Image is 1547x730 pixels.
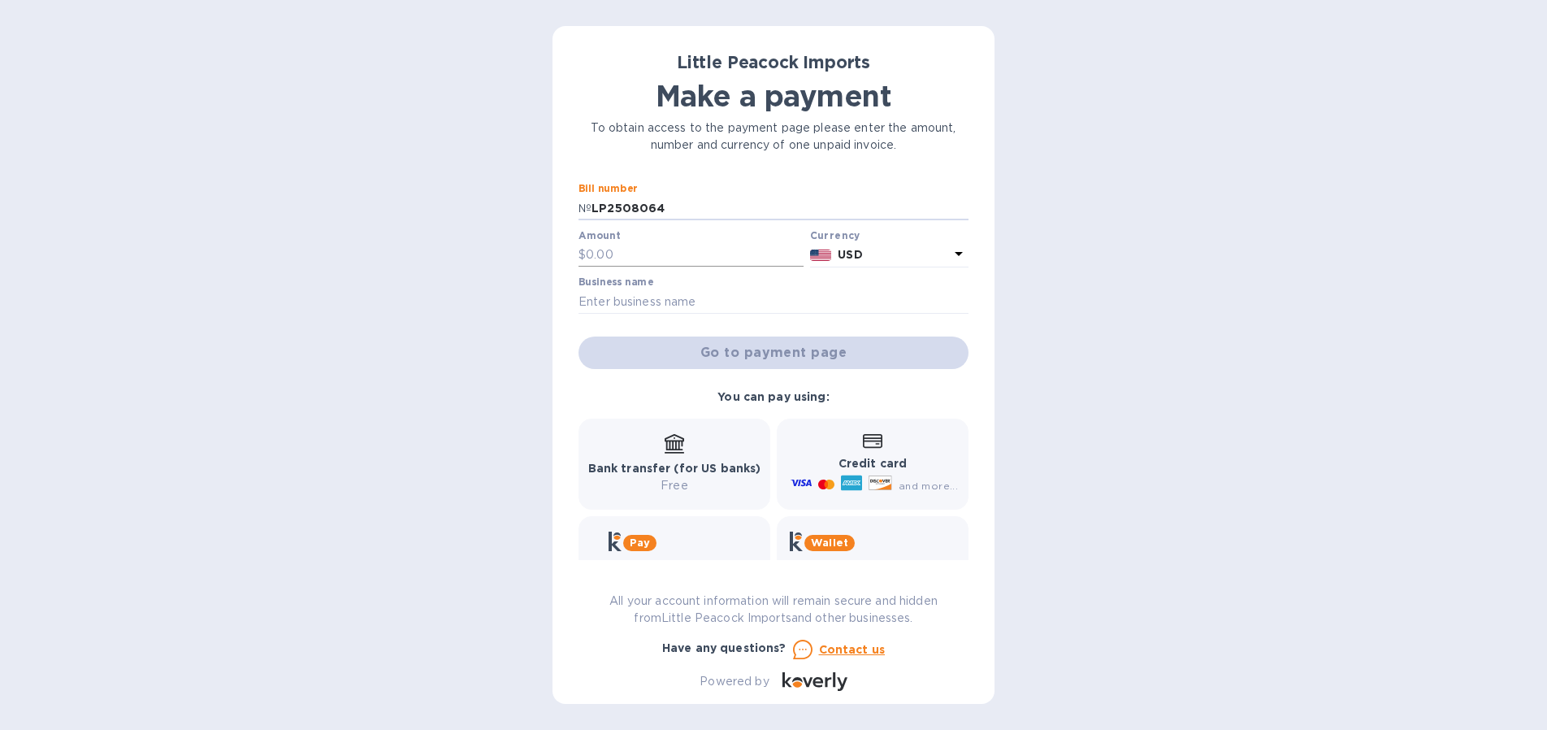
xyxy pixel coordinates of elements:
p: № [578,200,591,217]
img: USD [810,250,832,261]
b: Instant transfers via Wallet [790,559,955,572]
b: Currency [810,229,860,241]
p: $ [578,246,586,263]
b: USD [838,248,862,261]
b: Credit card [838,457,907,470]
label: Bill number [578,185,637,194]
b: Get more time to pay [609,559,741,572]
p: Free [588,477,761,494]
b: Bank transfer (for US banks) [588,462,761,475]
b: Pay [630,537,650,549]
p: To obtain access to the payment page please enter the amount, number and currency of one unpaid i... [578,119,968,154]
input: Enter business name [578,289,968,314]
p: All your account information will remain secure and hidden from Little Peacock Imports and other ... [578,593,968,627]
p: Powered by [700,673,769,690]
label: Amount [578,231,620,241]
label: Business name [578,278,653,288]
u: Contact us [819,643,886,656]
span: and more... [899,480,958,492]
input: 0.00 [586,243,804,267]
b: Little Peacock Imports [677,52,870,72]
b: You can pay using: [717,390,829,403]
h1: Make a payment [578,79,968,113]
b: Have any questions? [662,641,786,654]
b: Wallet [811,537,848,549]
input: Enter bill number [591,196,968,220]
